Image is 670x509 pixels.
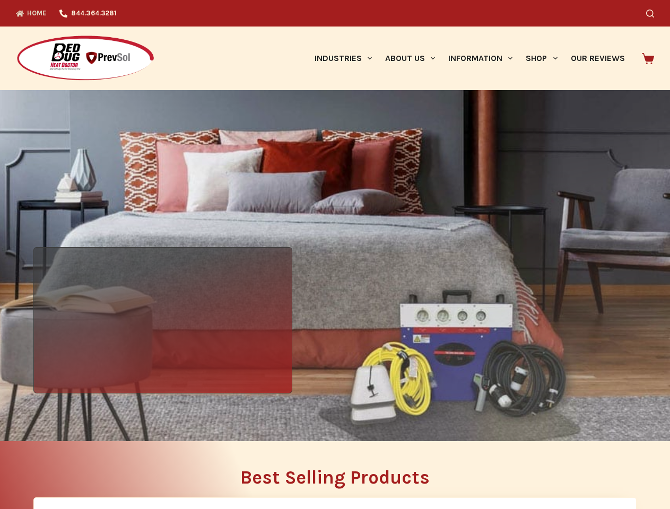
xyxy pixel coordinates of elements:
[16,35,155,82] img: Prevsol/Bed Bug Heat Doctor
[564,27,631,90] a: Our Reviews
[308,27,631,90] nav: Primary
[442,27,519,90] a: Information
[519,27,564,90] a: Shop
[646,10,654,17] button: Search
[33,468,637,487] h2: Best Selling Products
[378,27,441,90] a: About Us
[308,27,378,90] a: Industries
